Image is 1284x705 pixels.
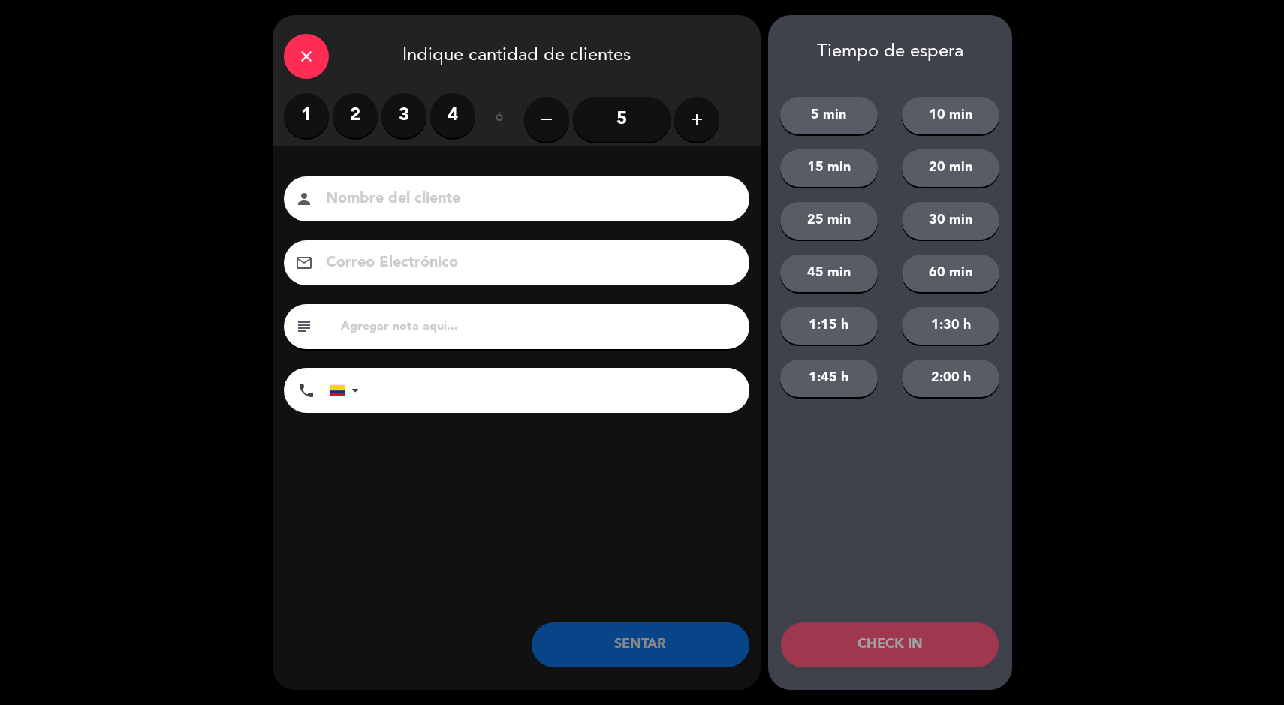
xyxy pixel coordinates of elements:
button: 1:15 h [780,307,878,345]
button: 45 min [780,255,878,292]
button: 10 min [902,97,999,134]
button: 2:00 h [902,360,999,397]
label: 3 [381,93,426,138]
button: SENTAR [532,622,749,667]
input: Agregar nota aquí... [339,316,738,337]
div: Tiempo de espera [768,41,1012,63]
button: 25 min [780,202,878,240]
i: subject [295,318,313,336]
button: 1:30 h [902,307,999,345]
div: Indique cantidad de clientes [273,15,761,93]
div: Colombia: +57 [330,369,364,412]
button: add [674,97,719,142]
i: add [688,110,706,128]
label: 4 [430,93,475,138]
label: 2 [333,93,378,138]
button: 20 min [902,149,999,187]
button: 5 min [780,97,878,134]
button: 60 min [902,255,999,292]
button: 1:45 h [780,360,878,397]
i: close [297,47,315,65]
i: phone [297,381,315,399]
input: Correo Electrónico [324,250,730,276]
i: person [295,190,313,208]
button: CHECK IN [781,622,999,667]
div: ó [475,93,524,146]
button: 15 min [780,149,878,187]
label: 1 [284,93,329,138]
i: email [295,254,313,272]
input: Nombre del cliente [324,186,730,212]
i: remove [538,110,556,128]
button: 30 min [902,202,999,240]
button: remove [524,97,569,142]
